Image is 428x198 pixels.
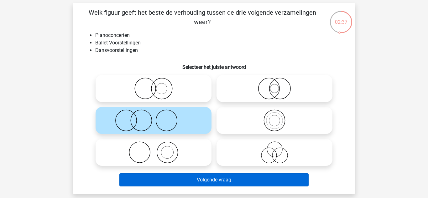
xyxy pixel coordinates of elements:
[329,10,353,26] div: 02:37
[83,8,322,27] p: Welk figuur geeft het beste de verhouding tussen de drie volgende verzamelingen weer?
[83,59,345,70] h6: Selecteer het juiste antwoord
[95,47,345,54] li: Dansvoorstellingen
[119,173,309,186] button: Volgende vraag
[95,32,345,39] li: Pianoconcerten
[95,39,345,47] li: Ballet Voorstellingen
